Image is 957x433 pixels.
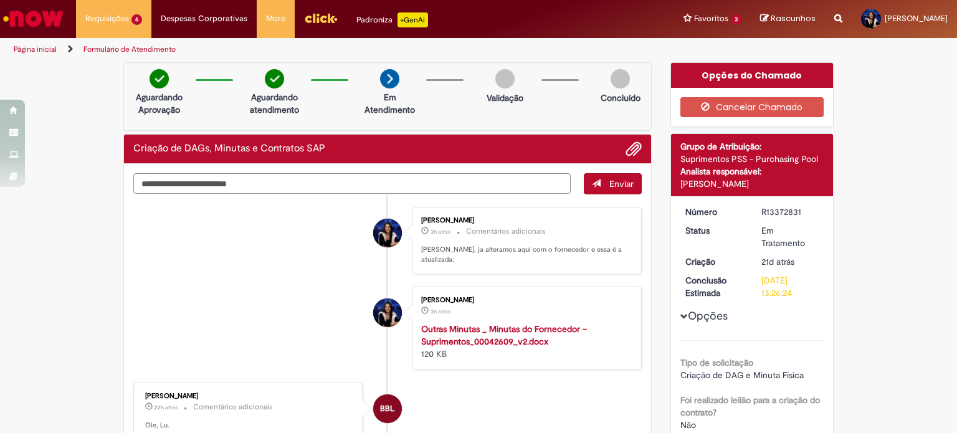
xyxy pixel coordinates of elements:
[244,91,305,116] p: Aguardando atendimento
[680,178,824,190] div: [PERSON_NAME]
[421,323,587,347] a: Outras Minutas _ Minutas do Fornecedor – Suprimentos_00042609_v2.docx
[85,12,129,25] span: Requisições
[431,308,450,315] span: 3h atrás
[421,297,629,304] div: [PERSON_NAME]
[731,14,741,25] span: 3
[676,206,753,218] dt: Número
[761,256,794,267] span: 21d atrás
[671,63,834,88] div: Opções do Chamado
[676,274,753,299] dt: Conclusão Estimada
[771,12,816,24] span: Rascunhos
[495,69,515,88] img: img-circle-grey.png
[356,12,428,27] div: Padroniza
[155,404,178,411] span: 22h atrás
[161,12,247,25] span: Despesas Corporativas
[373,219,402,247] div: Luisa Barbosa
[680,394,820,418] b: Foi realizado leilão para a criação do contrato?
[359,91,420,116] p: Em Atendimento
[626,141,642,157] button: Adicionar anexos
[676,255,753,268] dt: Criação
[584,173,642,194] button: Enviar
[611,69,630,88] img: img-circle-grey.png
[155,404,178,411] time: 27/08/2025 15:05:02
[609,178,634,189] span: Enviar
[761,255,819,268] div: 07/08/2025 18:01:21
[133,143,325,155] h2: Criação de DAGs, Minutas e Contratos SAP Histórico de tíquete
[265,69,284,88] img: check-circle-green.png
[761,224,819,249] div: Em Tratamento
[680,153,824,165] div: Suprimentos PSS - Purchasing Pool
[266,12,285,25] span: More
[680,419,696,431] span: Não
[145,393,353,400] div: [PERSON_NAME]
[133,173,571,194] textarea: Digite sua mensagem aqui...
[431,308,450,315] time: 28/08/2025 10:07:49
[373,394,402,423] div: Breno Betarelli Lopes
[761,274,819,299] div: [DATE] 13:26:24
[421,323,629,360] div: 120 KB
[9,38,629,61] ul: Trilhas de página
[680,357,753,368] b: Tipo de solicitação
[680,140,824,153] div: Grupo de Atribuição:
[14,44,57,54] a: Página inicial
[761,206,819,218] div: R13372831
[131,14,142,25] span: 6
[150,69,169,88] img: check-circle-green.png
[885,13,948,24] span: [PERSON_NAME]
[760,13,816,25] a: Rascunhos
[431,228,450,236] span: 3h atrás
[398,12,428,27] p: +GenAi
[431,228,450,236] time: 28/08/2025 10:08:36
[680,369,804,381] span: Criação de DAG e Minuta Física
[421,217,629,224] div: [PERSON_NAME]
[304,9,338,27] img: click_logo_yellow_360x200.png
[676,224,753,237] dt: Status
[1,6,65,31] img: ServiceNow
[487,92,523,104] p: Validação
[129,91,189,116] p: Aguardando Aprovação
[694,12,728,25] span: Favoritos
[421,245,629,264] p: [PERSON_NAME], ja alteramos aqui com o fornecedor e essa é a atualizada:
[193,402,273,412] small: Comentários adicionais
[680,165,824,178] div: Analista responsável:
[83,44,176,54] a: Formulário de Atendimento
[680,97,824,117] button: Cancelar Chamado
[380,394,394,424] span: BBL
[761,256,794,267] time: 07/08/2025 18:01:21
[380,69,399,88] img: arrow-next.png
[601,92,640,104] p: Concluído
[466,226,546,237] small: Comentários adicionais
[373,298,402,327] div: Luisa Barbosa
